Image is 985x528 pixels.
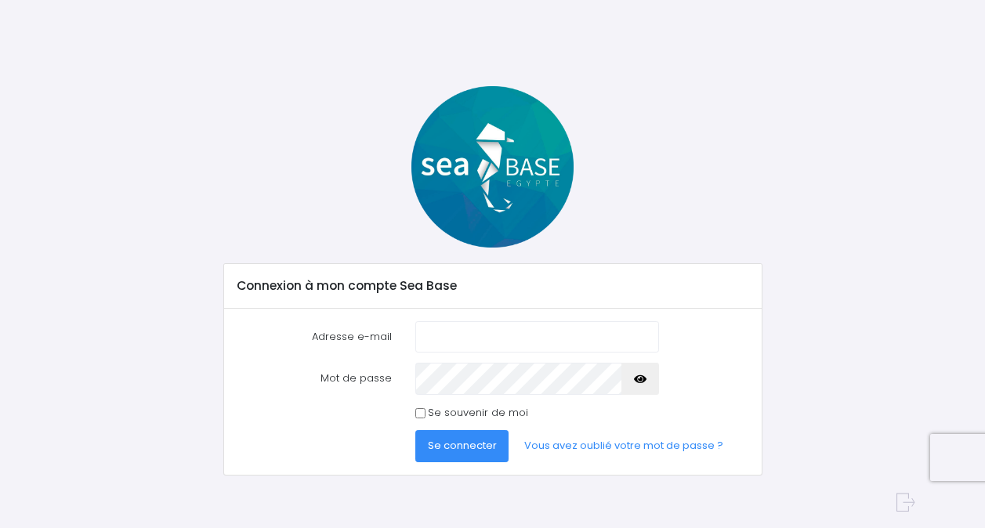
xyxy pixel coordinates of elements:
[428,438,497,453] span: Se connecter
[428,405,528,421] label: Se souvenir de moi
[225,321,404,353] label: Adresse e-mail
[224,264,762,308] div: Connexion à mon compte Sea Base
[415,430,509,461] button: Se connecter
[512,430,736,461] a: Vous avez oublié votre mot de passe ?
[225,363,404,394] label: Mot de passe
